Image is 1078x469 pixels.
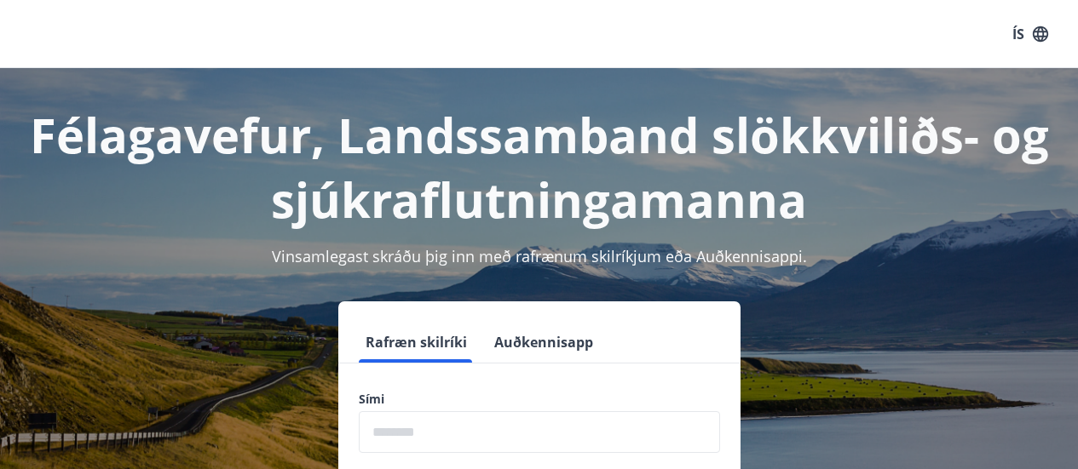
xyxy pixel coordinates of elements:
button: Rafræn skilríki [359,322,474,363]
label: Sími [359,391,720,408]
button: Auðkennisapp [487,322,600,363]
span: Vinsamlegast skráðu þig inn með rafrænum skilríkjum eða Auðkennisappi. [272,246,807,266]
h1: Félagavefur, Landssamband slökkviliðs- og sjúkraflutningamanna [20,102,1058,232]
button: ÍS [1003,19,1058,49]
